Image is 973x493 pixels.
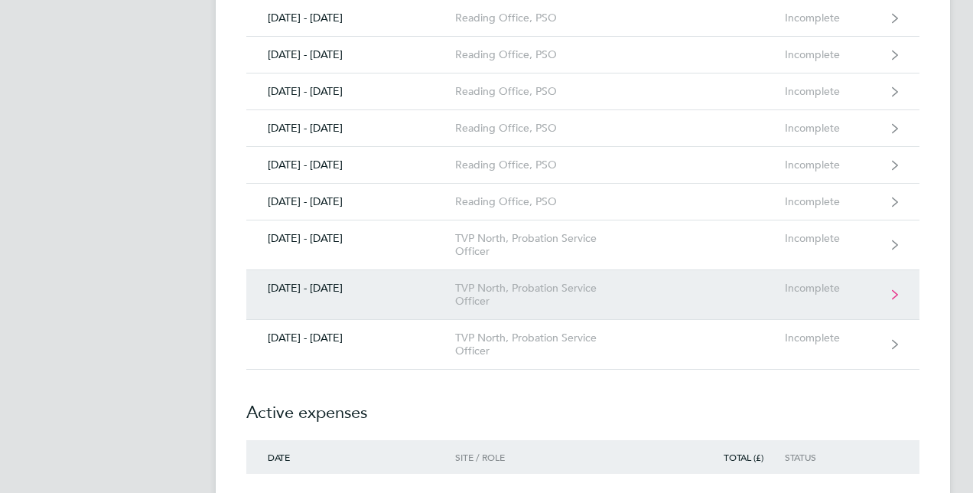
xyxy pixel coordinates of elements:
[455,232,630,258] div: TVP North, Probation Service Officer
[246,122,455,135] div: [DATE] - [DATE]
[246,37,919,73] a: [DATE] - [DATE]Reading Office, PSOIncomplete
[785,85,879,98] div: Incomplete
[785,282,879,295] div: Incomplete
[246,195,455,208] div: [DATE] - [DATE]
[246,184,919,220] a: [DATE] - [DATE]Reading Office, PSOIncomplete
[785,48,879,61] div: Incomplete
[455,85,630,98] div: Reading Office, PSO
[455,282,630,308] div: TVP North, Probation Service Officer
[785,232,879,245] div: Incomplete
[246,220,919,270] a: [DATE] - [DATE]TVP North, Probation Service OfficerIncomplete
[246,270,919,320] a: [DATE] - [DATE]TVP North, Probation Service OfficerIncomplete
[246,331,455,344] div: [DATE] - [DATE]
[455,195,630,208] div: Reading Office, PSO
[246,158,455,171] div: [DATE] - [DATE]
[455,158,630,171] div: Reading Office, PSO
[246,282,455,295] div: [DATE] - [DATE]
[246,11,455,24] div: [DATE] - [DATE]
[246,232,455,245] div: [DATE] - [DATE]
[246,147,919,184] a: [DATE] - [DATE]Reading Office, PSOIncomplete
[785,331,879,344] div: Incomplete
[246,320,919,370] a: [DATE] - [DATE]TVP North, Probation Service OfficerIncomplete
[246,73,919,110] a: [DATE] - [DATE]Reading Office, PSOIncomplete
[246,452,455,462] div: Date
[455,331,630,358] div: TVP North, Probation Service Officer
[246,370,919,440] h2: Active expenses
[698,452,785,462] div: Total (£)
[785,11,879,24] div: Incomplete
[455,48,630,61] div: Reading Office, PSO
[785,452,879,462] div: Status
[246,48,455,61] div: [DATE] - [DATE]
[455,452,630,462] div: Site / Role
[246,110,919,147] a: [DATE] - [DATE]Reading Office, PSOIncomplete
[785,122,879,135] div: Incomplete
[785,195,879,208] div: Incomplete
[455,122,630,135] div: Reading Office, PSO
[246,85,455,98] div: [DATE] - [DATE]
[455,11,630,24] div: Reading Office, PSO
[785,158,879,171] div: Incomplete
